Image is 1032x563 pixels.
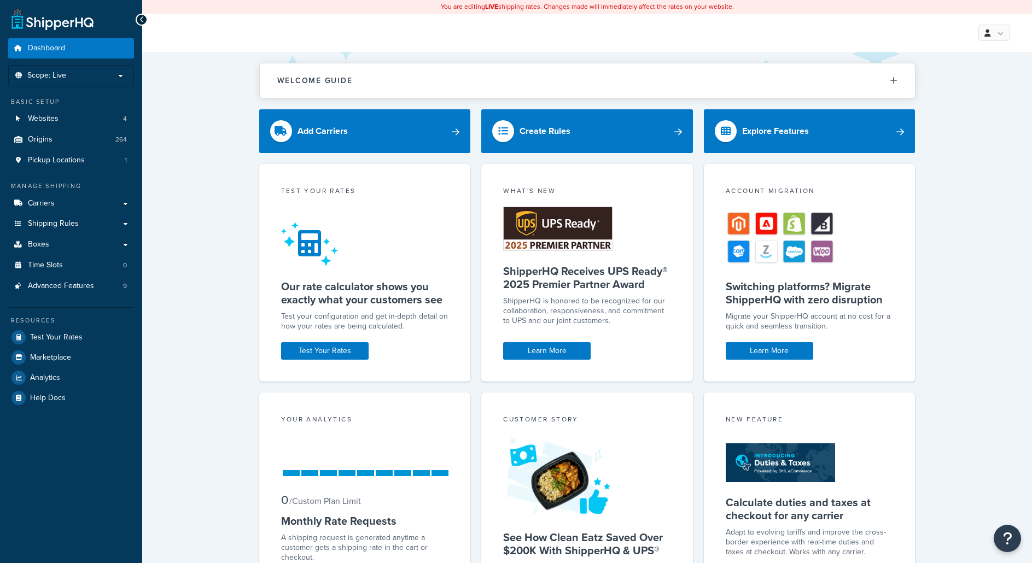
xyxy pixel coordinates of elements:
li: Advanced Features [8,276,134,296]
small: / Custom Plan Limit [289,495,361,507]
a: Learn More [726,342,813,360]
a: Origins264 [8,130,134,150]
h5: Our rate calculator shows you exactly what your customers see [281,280,449,306]
button: Open Resource Center [994,525,1021,552]
div: Account Migration [726,186,894,198]
a: Dashboard [8,38,134,58]
a: Time Slots0 [8,255,134,275]
span: Carriers [28,199,55,208]
a: Boxes [8,234,134,255]
p: Adapt to evolving tariffs and improve the cross-border experience with real-time duties and taxes... [726,527,894,557]
li: Websites [8,109,134,129]
span: 9 [123,281,127,291]
a: Carriers [8,193,134,214]
span: Advanced Features [28,281,94,291]
li: Origins [8,130,134,150]
div: Migrate your ShipperHQ account at no cost for a quick and seamless transition. [726,312,894,331]
div: What's New [503,186,671,198]
h5: ShipperHQ Receives UPS Ready® 2025 Premier Partner Award [503,265,671,291]
li: Pickup Locations [8,150,134,171]
a: Marketplace [8,348,134,367]
a: Advanced Features9 [8,276,134,296]
a: Pickup Locations1 [8,150,134,171]
a: Test Your Rates [281,342,369,360]
b: LIVE [485,2,498,11]
a: Help Docs [8,388,134,408]
a: Add Carriers [259,109,471,153]
span: Time Slots [28,261,63,270]
a: Websites4 [8,109,134,129]
span: 0 [123,261,127,270]
a: Shipping Rules [8,214,134,234]
button: Welcome Guide [260,63,915,98]
span: Dashboard [28,44,65,53]
a: Test Your Rates [8,327,134,347]
span: Help Docs [30,394,66,403]
div: Your Analytics [281,414,449,427]
div: Add Carriers [298,124,348,139]
div: Manage Shipping [8,181,134,191]
div: Test your rates [281,186,449,198]
span: Marketplace [30,353,71,362]
h5: Switching platforms? Migrate ShipperHQ with zero disruption [726,280,894,306]
span: Boxes [28,240,49,249]
span: Websites [28,114,59,124]
a: Create Rules [481,109,693,153]
div: A shipping request is generated anytime a customer gets a shipping rate in the cart or checkout. [281,533,449,562]
div: Resources [8,316,134,325]
p: ShipperHQ is honored to be recognized for our collaboration, responsiveness, and commitment to UP... [503,296,671,326]
span: Pickup Locations [28,156,85,165]
span: 1 [125,156,127,165]
div: Explore Features [742,124,809,139]
span: Scope: Live [27,71,66,80]
div: New Feature [726,414,894,427]
h5: Monthly Rate Requests [281,514,449,527]
a: Explore Features [704,109,916,153]
h5: Calculate duties and taxes at checkout for any carrier [726,496,894,522]
span: 0 [281,491,288,509]
span: Origins [28,135,53,144]
h5: See How Clean Eatz Saved Over $200K With ShipperHQ & UPS® [503,531,671,557]
div: Basic Setup [8,97,134,107]
span: 4 [123,114,127,124]
span: Shipping Rules [28,219,79,228]
h2: Welcome Guide [277,77,353,85]
div: Create Rules [520,124,570,139]
a: Learn More [503,342,591,360]
span: Test Your Rates [30,333,83,342]
span: Analytics [30,373,60,383]
span: 264 [115,135,127,144]
li: Time Slots [8,255,134,275]
div: Customer Story [503,414,671,427]
a: Analytics [8,368,134,388]
div: Test your configuration and get in-depth detail on how your rates are being calculated. [281,312,449,331]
